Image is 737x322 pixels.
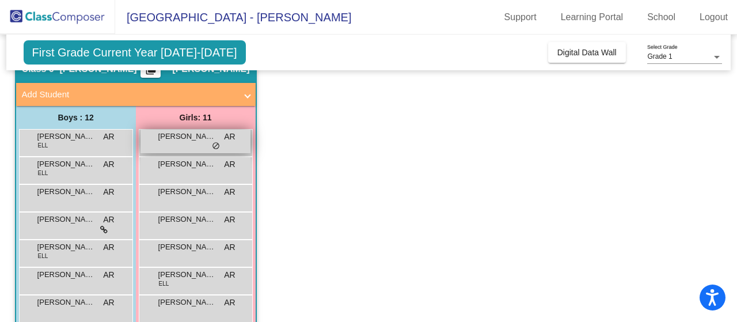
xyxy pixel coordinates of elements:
[22,88,236,101] mat-panel-title: Add Student
[158,297,216,308] span: [PERSON_NAME]
[548,42,626,63] button: Digital Data Wall
[224,241,235,253] span: AR
[136,106,256,129] div: Girls: 11
[16,106,136,129] div: Boys : 12
[159,279,169,288] span: ELL
[103,186,114,198] span: AR
[158,269,216,281] span: [PERSON_NAME]
[37,297,95,308] span: [PERSON_NAME]
[224,186,235,198] span: AR
[495,8,546,26] a: Support
[140,60,161,78] button: Print Students Details
[224,269,235,281] span: AR
[144,64,158,80] mat-icon: picture_as_pdf
[647,52,672,60] span: Grade 1
[24,40,246,65] span: First Grade Current Year [DATE]-[DATE]
[16,83,256,106] mat-expansion-panel-header: Add Student
[158,158,216,170] span: [PERSON_NAME]
[212,142,220,151] span: do_not_disturb_alt
[224,158,235,171] span: AR
[158,186,216,198] span: [PERSON_NAME]
[103,241,114,253] span: AR
[158,241,216,253] span: [PERSON_NAME]
[37,131,95,142] span: [PERSON_NAME]
[38,252,48,260] span: ELL
[103,297,114,309] span: AR
[103,131,114,143] span: AR
[38,169,48,177] span: ELL
[557,48,617,57] span: Digital Data Wall
[690,8,737,26] a: Logout
[224,297,235,309] span: AR
[638,8,685,26] a: School
[38,141,48,150] span: ELL
[224,214,235,226] span: AR
[37,186,95,198] span: [PERSON_NAME]
[224,131,235,143] span: AR
[103,158,114,171] span: AR
[552,8,633,26] a: Learning Portal
[37,158,95,170] span: [PERSON_NAME]
[115,8,351,26] span: [GEOGRAPHIC_DATA] - [PERSON_NAME]
[103,269,114,281] span: AR
[37,241,95,253] span: [PERSON_NAME]
[158,131,216,142] span: [PERSON_NAME]
[103,214,114,226] span: AR
[37,214,95,225] span: [PERSON_NAME]
[37,269,95,281] span: [PERSON_NAME]
[158,214,216,225] span: [PERSON_NAME]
